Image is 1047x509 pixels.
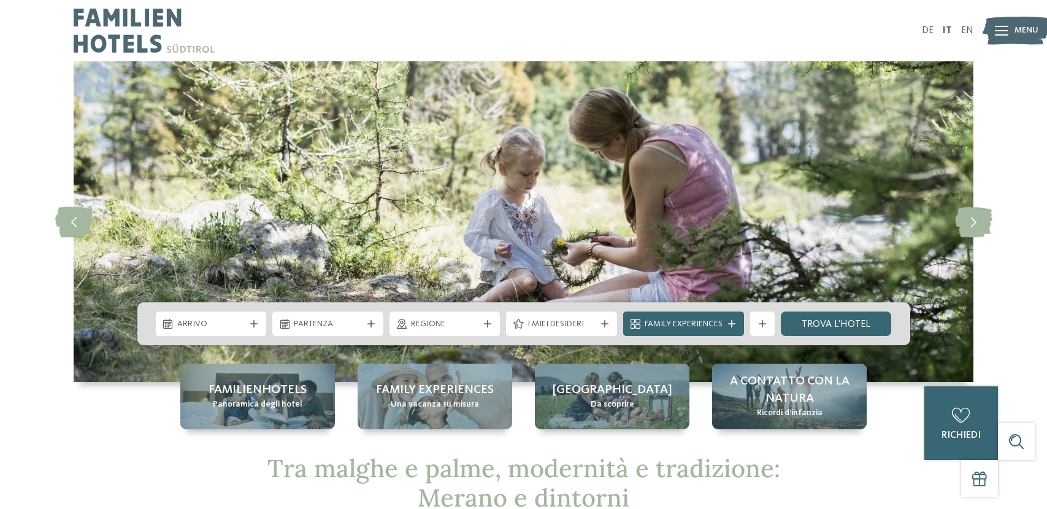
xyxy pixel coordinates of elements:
[757,407,823,419] span: Ricordi d’infanzia
[376,381,494,399] span: Family experiences
[527,318,596,331] span: I miei desideri
[553,381,672,399] span: [GEOGRAPHIC_DATA]
[645,318,723,331] span: Family Experiences
[391,399,479,411] span: Una vacanza su misura
[922,26,934,36] a: DE
[781,312,892,336] a: trova l’hotel
[180,364,335,429] a: Family hotel a Merano: varietà allo stato puro! Familienhotels Panoramica degli hotel
[294,318,362,331] span: Partenza
[1014,25,1038,37] span: Menu
[209,381,307,399] span: Familienhotels
[358,364,512,429] a: Family hotel a Merano: varietà allo stato puro! Family experiences Una vacanza su misura
[177,318,245,331] span: Arrivo
[213,399,302,411] span: Panoramica degli hotel
[942,431,981,440] span: richiedi
[924,386,998,460] a: richiedi
[943,26,952,36] a: IT
[712,364,867,429] a: Family hotel a Merano: varietà allo stato puro! A contatto con la natura Ricordi d’infanzia
[411,318,479,331] span: Regione
[724,373,854,407] span: A contatto con la natura
[535,364,689,429] a: Family hotel a Merano: varietà allo stato puro! [GEOGRAPHIC_DATA] Da scoprire
[961,26,973,36] a: EN
[591,399,634,411] span: Da scoprire
[74,61,973,382] img: Family hotel a Merano: varietà allo stato puro!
